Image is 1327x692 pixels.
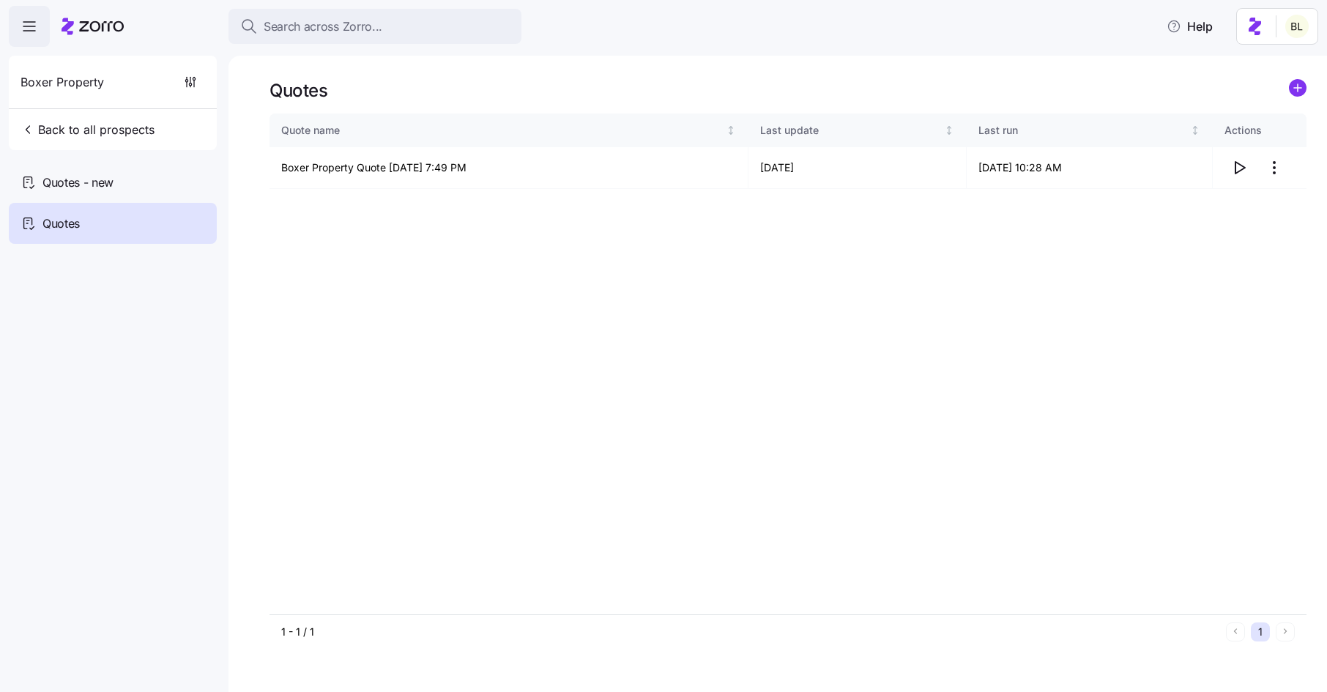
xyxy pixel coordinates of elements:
button: Search across Zorro... [228,9,521,44]
td: [DATE] [748,147,967,189]
div: Not sorted [944,125,954,135]
th: Quote nameNot sorted [270,114,748,147]
span: Help [1167,18,1213,35]
td: [DATE] 10:28 AM [967,147,1213,189]
span: Back to all prospects [21,121,155,138]
span: Boxer Property [21,73,104,92]
a: add icon [1289,79,1306,102]
a: Quotes [9,203,217,244]
button: 1 [1251,622,1270,641]
th: Last updateNot sorted [748,114,967,147]
button: Back to all prospects [15,115,160,144]
div: Actions [1224,122,1295,138]
div: Quote name [281,122,723,138]
img: 2fabda6663eee7a9d0b710c60bc473af [1285,15,1309,38]
div: Not sorted [1190,125,1200,135]
h1: Quotes [270,79,327,102]
span: Search across Zorro... [264,18,382,36]
button: Next page [1276,622,1295,641]
div: Not sorted [726,125,736,135]
div: 1 - 1 / 1 [281,625,1220,639]
td: Boxer Property Quote [DATE] 7:49 PM [270,147,748,189]
span: Quotes [42,215,80,233]
span: Quotes - new [42,174,114,192]
button: Help [1155,12,1224,41]
a: Quotes - new [9,162,217,203]
div: Last run [978,122,1188,138]
div: Last update [760,122,942,138]
th: Last runNot sorted [967,114,1213,147]
svg: add icon [1289,79,1306,97]
button: Previous page [1226,622,1245,641]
